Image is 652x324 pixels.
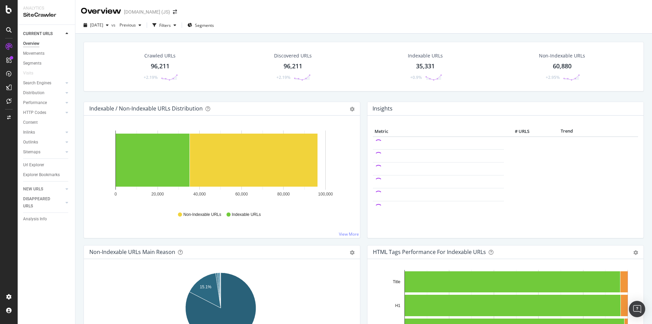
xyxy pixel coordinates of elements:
div: Sitemaps [23,149,40,156]
text: H1 [395,303,401,308]
div: Analytics [23,5,70,11]
a: View More [339,231,359,237]
button: Segments [185,20,217,31]
div: +2.19% [276,74,290,80]
div: Non-Indexable URLs [539,52,585,59]
div: Visits [23,70,33,77]
button: Previous [117,20,144,31]
a: Distribution [23,89,64,97]
div: gear [633,250,638,255]
div: SiteCrawler [23,11,70,19]
text: 80,000 [277,192,290,197]
button: [DATE] [81,20,111,31]
div: NEW URLS [23,186,43,193]
div: DISAPPEARED URLS [23,195,57,210]
div: Distribution [23,89,44,97]
a: Analysis Info [23,216,70,223]
span: Previous [117,22,136,28]
div: Inlinks [23,129,35,136]
div: 96,211 [151,62,169,71]
div: +2.19% [144,74,158,80]
div: Overview [81,5,121,17]
a: NEW URLS [23,186,64,193]
div: Outlinks [23,139,38,146]
text: 15.1% [200,285,211,289]
div: Discovered URLs [274,52,312,59]
a: Segments [23,60,70,67]
div: Content [23,119,38,126]
div: HTML Tags Performance for Indexable URLs [373,249,486,255]
h4: Insights [373,104,393,113]
div: Url Explorer [23,161,44,169]
div: Performance [23,99,47,106]
text: Title [393,279,401,284]
a: CURRENT URLS [23,30,64,37]
div: Open Intercom Messenger [629,301,645,317]
div: HTTP Codes [23,109,46,116]
div: Non-Indexable URLs Main Reason [89,249,175,255]
svg: A chart. [89,126,352,205]
div: [DOMAIN_NAME] (JS) [124,8,170,15]
text: 40,000 [193,192,206,197]
a: Inlinks [23,129,64,136]
a: DISAPPEARED URLS [23,195,64,210]
span: Non-Indexable URLs [183,212,221,218]
a: Search Engines [23,80,64,87]
text: 60,000 [235,192,248,197]
div: 96,211 [284,62,302,71]
text: 20,000 [151,192,164,197]
a: Visits [23,70,40,77]
span: Indexable URLs [232,212,261,218]
a: HTTP Codes [23,109,64,116]
div: Crawled URLs [144,52,176,59]
div: gear [350,250,355,255]
div: Analysis Info [23,216,47,223]
span: Segments [195,22,214,28]
text: 100,000 [318,192,333,197]
a: Movements [23,50,70,57]
a: Overview [23,40,70,47]
div: 35,331 [416,62,435,71]
span: 2025 Aug. 25th [90,22,103,28]
div: +2.95% [546,74,560,80]
a: Url Explorer [23,161,70,169]
th: # URLS [504,126,531,137]
div: Indexable / Non-Indexable URLs Distribution [89,105,203,112]
div: Overview [23,40,39,47]
text: 0 [114,192,117,197]
div: Indexable URLs [408,52,443,59]
a: Outlinks [23,139,64,146]
div: Segments [23,60,41,67]
th: Trend [531,126,602,137]
div: +0.9% [410,74,422,80]
div: Explorer Bookmarks [23,171,60,178]
a: Content [23,119,70,126]
div: 60,880 [553,62,572,71]
button: Filters [150,20,179,31]
a: Explorer Bookmarks [23,171,70,178]
a: Sitemaps [23,149,64,156]
div: CURRENT URLS [23,30,53,37]
div: Movements [23,50,44,57]
div: Filters [159,22,171,28]
th: Metric [373,126,504,137]
div: arrow-right-arrow-left [173,10,177,14]
a: Performance [23,99,64,106]
span: vs [111,22,117,28]
div: gear [350,107,355,112]
div: Search Engines [23,80,51,87]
